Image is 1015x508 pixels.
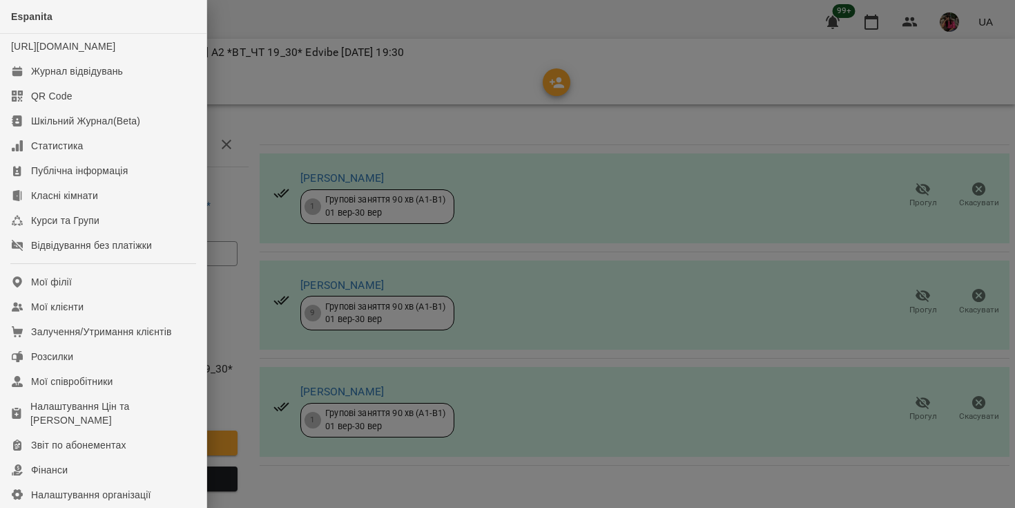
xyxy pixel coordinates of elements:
div: Журнал відвідувань [31,64,123,78]
div: Статистика [31,139,84,153]
div: Класні кімнати [31,189,98,203]
div: Шкільний Журнал(Beta) [31,114,140,128]
div: Розсилки [31,350,73,364]
div: Мої клієнти [31,300,84,314]
div: QR Code [31,89,72,103]
div: Курси та Групи [31,214,99,227]
span: Espanita [11,11,52,22]
div: Звіт по абонементах [31,438,126,452]
div: Мої філії [31,275,72,289]
div: Налаштування Цін та [PERSON_NAME] [30,399,195,427]
div: Налаштування організації [31,488,151,502]
div: Залучення/Утримання клієнтів [31,325,172,339]
div: Відвідування без платіжки [31,238,152,252]
div: Публічна інформація [31,164,128,178]
div: Фінанси [31,463,68,477]
a: [URL][DOMAIN_NAME] [11,41,115,52]
div: Мої співробітники [31,375,113,388]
